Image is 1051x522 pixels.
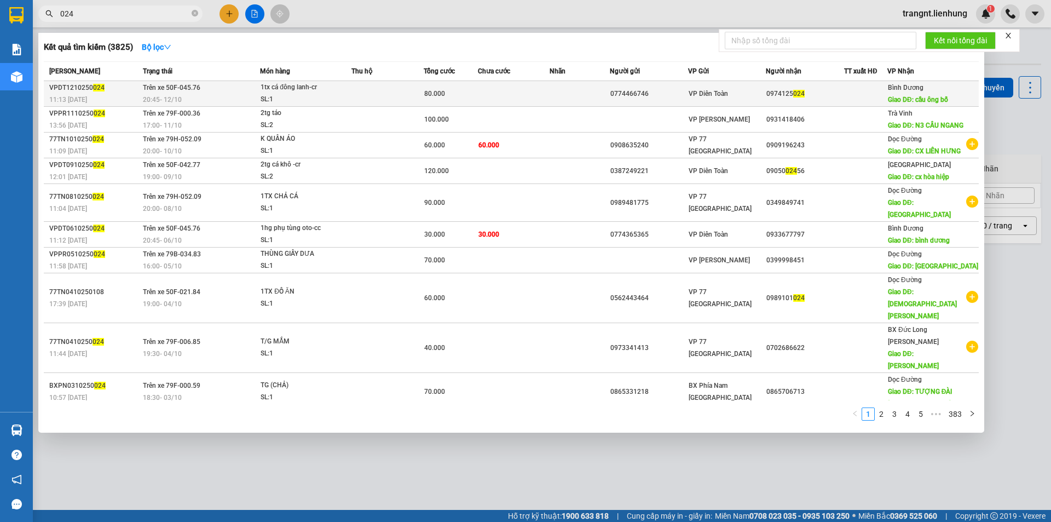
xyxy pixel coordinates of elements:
button: Kết nối tổng đài [925,32,996,49]
div: 77TN0410250108 [49,286,140,298]
span: Trên xe 50F-021.84 [143,288,200,296]
div: 1hg phụ tùng oto-cc [261,222,343,234]
span: plus-circle [966,341,978,353]
span: 11:58 [DATE] [49,262,87,270]
span: Thu hộ [351,67,372,75]
span: 19:00 - 09/10 [143,173,182,181]
span: 024 [793,90,805,97]
span: 12:01 [DATE] [49,173,87,181]
span: VP 77 [GEOGRAPHIC_DATA] [689,338,752,358]
li: 3 [888,408,901,421]
div: VPDT1210250 [49,82,140,94]
span: Giao DĐ: cx hòa hiệp [888,173,949,181]
div: SL: 1 [261,94,343,106]
div: 0974125 [766,88,844,100]
div: SL: 2 [261,119,343,131]
span: 60.000 [424,294,445,302]
div: VPPR1110250 [49,108,140,119]
span: right [969,410,975,417]
span: Dọc Đường [888,187,922,194]
span: VP Diên Toàn [689,90,728,97]
li: Next Page [966,408,979,421]
span: 13:56 [DATE] [49,122,87,129]
div: BXPN0310250 [49,380,140,392]
span: Kết nối tổng đài [934,35,987,47]
a: 1 [862,408,874,420]
span: 024 [94,110,105,117]
span: Bình Dương [888,225,923,232]
div: 0387249221 [610,165,688,177]
span: Tổng cước [424,67,455,75]
span: 60.000 [478,141,499,149]
span: TT xuất HĐ [844,67,877,75]
span: 11:13 [DATE] [49,96,87,104]
span: 120.000 [424,167,449,175]
span: Chưa cước [478,67,510,75]
span: 60.000 [424,141,445,149]
a: 4 [902,408,914,420]
div: 1TX ĐỒ ĂN [261,286,343,298]
span: 20:45 - 12/10 [143,96,182,104]
button: Bộ lọcdown [133,38,180,56]
span: 70.000 [424,388,445,395]
span: Trên xe 50F-042.77 [143,161,200,169]
div: 2tg táo [261,107,343,119]
div: VPDT0910250 [49,159,140,171]
span: 024 [93,135,104,143]
span: 024 [93,193,104,200]
span: 19:00 - 04/10 [143,300,182,308]
span: 16:00 - 05/10 [143,262,182,270]
span: down [164,43,171,51]
span: 20:45 - 06/10 [143,237,182,244]
span: Trên xe 79H-052.09 [143,135,201,143]
span: Trên xe 50F-045.76 [143,225,200,232]
div: SL: 2 [261,171,343,183]
li: 4 [901,408,914,421]
span: VP Gửi [688,67,709,75]
div: SL: 1 [261,260,343,272]
button: right [966,408,979,421]
span: 70.000 [424,256,445,264]
div: THÙNG GIẤY DƯA [261,248,343,260]
img: logo-vxr [9,7,24,24]
span: 40.000 [424,344,445,352]
span: Trên xe 79F-000.59 [143,382,200,389]
span: VP 77 [GEOGRAPHIC_DATA] [689,288,752,308]
a: 383 [945,408,965,420]
span: 30.000 [478,231,499,238]
span: Người nhận [766,67,801,75]
span: VP [PERSON_NAME] [689,116,750,123]
input: Nhập số tổng đài [725,32,916,49]
span: Trên xe 79F-000.36 [143,110,200,117]
span: 024 [94,250,105,258]
span: Trên xe 79B-034.83 [143,250,201,258]
div: K QUẦN ÁO [261,133,343,145]
span: Trà Vinh [888,110,913,117]
div: VPPR0510250 [49,249,140,260]
div: 09050 56 [766,165,844,177]
div: SL: 1 [261,145,343,157]
span: Giao DĐ: CX LIÊN HƯNG [888,147,961,155]
span: Giao DĐ: [GEOGRAPHIC_DATA] [888,262,978,270]
a: 2 [875,408,887,420]
span: plus-circle [966,138,978,150]
span: Giao DĐ: [PERSON_NAME] [888,350,939,370]
span: Trạng thái [143,67,172,75]
button: left [848,408,862,421]
span: 20:00 - 08/10 [143,205,182,213]
img: warehouse-icon [11,425,22,436]
span: VP [PERSON_NAME] [689,256,750,264]
span: 90.000 [424,199,445,206]
img: solution-icon [11,44,22,55]
span: plus-circle [966,196,978,208]
span: left [852,410,858,417]
span: close-circle [192,10,198,16]
span: Giao DĐ: N3 CẦU NGANG [888,122,963,129]
div: 77TN0810250 [49,191,140,203]
li: 5 [914,408,927,421]
span: Người gửi [610,67,640,75]
span: 024 [93,161,105,169]
span: VP Diên Toàn [689,231,728,238]
li: 1 [862,408,875,421]
div: 0931418406 [766,114,844,125]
